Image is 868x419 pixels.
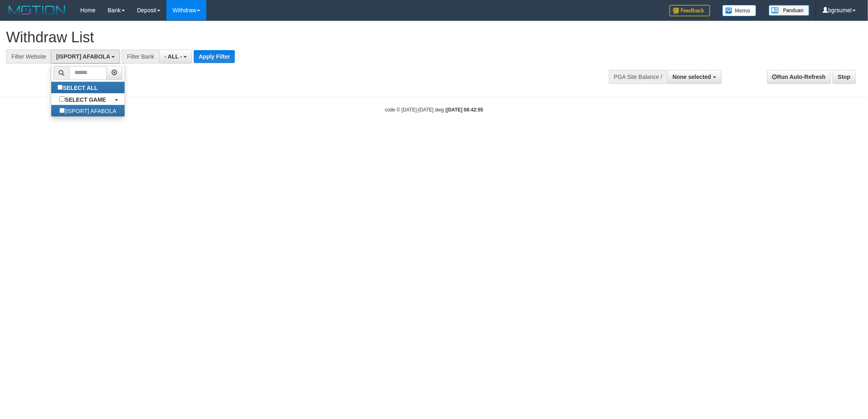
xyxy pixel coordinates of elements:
img: Feedback.jpg [669,5,710,16]
input: SELECT GAME [59,96,65,102]
img: Button%20Memo.svg [722,5,756,16]
b: SELECT GAME [65,96,106,103]
span: [ISPORT] AFABOLA [56,53,110,60]
small: code © [DATE]-[DATE] dwg | [385,107,483,113]
input: [ISPORT] AFABOLA [59,108,65,113]
div: Filter Bank [122,50,159,63]
div: Filter Website [6,50,51,63]
div: PGA Site Balance / [609,70,667,84]
input: SELECT ALL [57,85,63,90]
span: - ALL - [164,53,182,60]
img: MOTION_logo.png [6,4,68,16]
img: panduan.png [769,5,809,16]
label: SELECT ALL [51,82,106,93]
span: None selected [673,74,711,80]
a: SELECT GAME [51,94,125,105]
h1: Withdraw List [6,29,571,46]
a: Run Auto-Refresh [767,70,831,84]
button: Apply Filter [194,50,235,63]
button: None selected [667,70,722,84]
button: [ISPORT] AFABOLA [51,50,120,63]
a: Stop [833,70,856,84]
button: - ALL - [159,50,192,63]
label: [ISPORT] AFABOLA [51,105,125,116]
strong: [DATE] 08:42:55 [446,107,483,113]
